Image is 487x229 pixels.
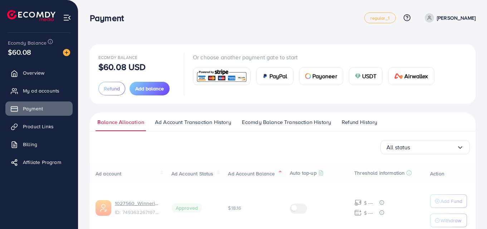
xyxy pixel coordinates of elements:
[386,142,410,153] span: All status
[5,84,73,98] a: My ad accounts
[364,13,395,23] a: regular_1
[98,54,137,60] span: Ecomdy Balance
[5,155,73,169] a: Affiliate Program
[410,142,457,153] input: Search for option
[5,66,73,80] a: Overview
[355,73,361,79] img: card
[256,67,293,85] a: cardPayPal
[394,73,403,79] img: card
[299,67,343,85] a: cardPayoneer
[97,118,144,126] span: Balance Allocation
[8,39,47,46] span: Ecomdy Balance
[8,47,31,57] span: $60.08
[90,13,130,23] h3: Payment
[457,197,482,224] iframe: Chat
[130,82,170,95] button: Add balance
[404,72,428,80] span: Airwallex
[195,69,248,84] img: card
[23,69,44,76] span: Overview
[155,118,231,126] span: Ad Account Transaction History
[23,123,54,130] span: Product Links
[349,67,383,85] a: cardUSDT
[98,63,146,71] p: $60.08 USD
[23,159,61,166] span: Affiliate Program
[98,82,125,95] button: Refund
[7,10,55,21] img: logo
[23,87,59,94] span: My ad accounts
[242,118,331,126] span: Ecomdy Balance Transaction History
[5,137,73,151] a: Billing
[305,73,311,79] img: card
[362,72,377,80] span: USDT
[380,140,470,154] div: Search for option
[422,13,476,23] a: [PERSON_NAME]
[262,73,268,79] img: card
[23,105,43,112] span: Payment
[63,14,71,22] img: menu
[342,118,377,126] span: Refund History
[269,72,287,80] span: PayPal
[104,85,120,92] span: Refund
[437,14,476,22] p: [PERSON_NAME]
[388,67,434,85] a: cardAirwallex
[135,85,164,92] span: Add balance
[5,101,73,116] a: Payment
[193,68,250,85] a: card
[23,141,37,148] span: Billing
[312,72,337,80] span: Payoneer
[370,16,389,20] span: regular_1
[193,53,440,61] p: Or choose another payment gate to start
[63,49,70,56] img: image
[5,119,73,134] a: Product Links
